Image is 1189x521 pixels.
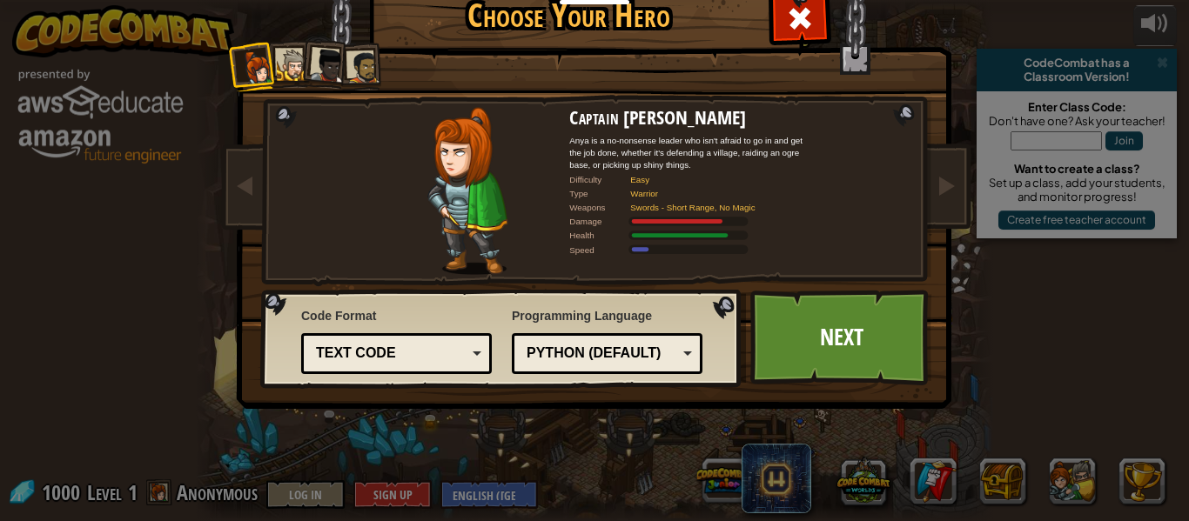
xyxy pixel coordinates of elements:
div: Difficulty [569,173,630,185]
span: Code Format [301,307,492,324]
li: Lady Ida Justheart [299,38,351,90]
h2: Captain [PERSON_NAME] [569,107,813,128]
div: Anya is a no-nonsense leader who isn't afraid to go in and get the job done, whether it's defendi... [569,134,813,170]
div: Speed [569,244,630,256]
div: Gains 140% of listed Warrior armor health. [569,230,813,242]
div: Swords - Short Range, No Magic [630,201,801,213]
div: Damage [569,216,630,228]
li: Captain Anya Weston [228,41,279,92]
div: Health [569,230,630,242]
div: Text code [316,344,467,364]
div: Type [569,187,630,199]
div: Deals 120% of listed Warrior weapon damage. [569,216,813,228]
li: Alejandro the Duelist [336,43,384,91]
div: Warrior [630,187,801,199]
li: Sir Tharin Thunderfist [265,40,312,88]
img: language-selector-background.png [260,290,746,389]
img: captain-pose.png [427,107,507,275]
span: Programming Language [512,307,702,324]
div: Easy [630,173,801,185]
a: Next [750,290,932,385]
div: Python (Default) [527,344,677,364]
div: Weapons [569,201,630,213]
div: Moves at 6 meters per second. [569,244,813,256]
